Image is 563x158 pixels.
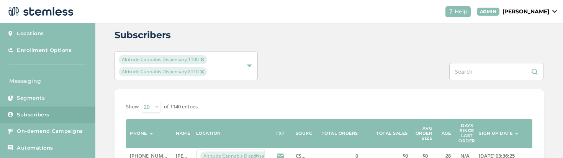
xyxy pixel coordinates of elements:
[17,111,49,119] span: Subscribers
[17,144,53,152] span: Automations
[515,133,519,135] img: icon-sort-1e1d7615.svg
[119,67,207,76] span: Altitude Cannabis Dispensary 8110
[126,103,139,111] label: Show
[17,47,72,54] span: Enrollment Options
[176,131,190,136] label: Name
[552,10,557,13] img: icon_down-arrow-small-66adaf34.svg
[6,4,74,19] img: logo-dark-0685b13c.svg
[296,131,315,136] label: Source
[455,8,468,16] span: Help
[479,131,512,136] label: Sign up date
[17,30,44,37] span: Locations
[276,131,285,136] label: TXT
[164,103,198,111] label: of 1140 entries
[525,121,563,158] iframe: Chat Widget
[477,8,500,16] div: ADMIN
[200,70,204,74] img: icon-close-accent-8a337256.svg
[449,63,544,80] input: Search
[17,94,45,102] span: Segments
[119,55,207,64] span: Altitude Cannabis Dispensary 1100
[17,127,83,135] span: On-demand Campaigns
[196,131,221,136] label: Location
[442,131,451,136] label: Age
[502,8,549,16] p: [PERSON_NAME]
[416,126,432,141] label: Avg order size
[322,131,358,136] label: Total orders
[130,131,147,136] label: Phone
[200,58,204,61] img: icon-close-accent-8a337256.svg
[115,28,171,42] h2: Subscribers
[458,123,475,143] label: Days since last order
[149,133,153,135] img: icon-sort-1e1d7615.svg
[376,131,408,136] label: Total sales
[448,9,453,14] img: icon-help-white-03924b79.svg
